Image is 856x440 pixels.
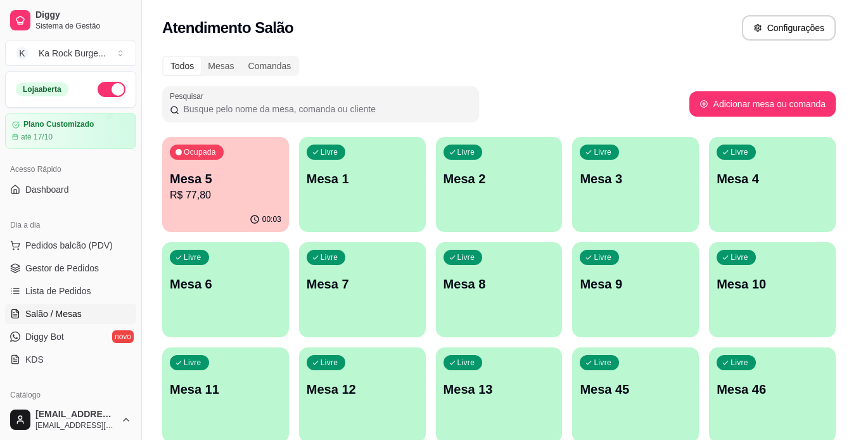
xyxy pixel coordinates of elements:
[594,147,611,157] p: Livre
[25,239,113,252] span: Pedidos balcão (PDV)
[5,349,136,370] a: KDS
[580,275,691,293] p: Mesa 9
[35,10,131,21] span: Diggy
[572,242,699,337] button: LivreMesa 9
[572,137,699,232] button: LivreMesa 3
[162,137,289,232] button: OcupadaMesa 5R$ 77,8000:03
[162,18,293,38] h2: Atendimento Salão
[689,91,836,117] button: Adicionar mesa ou comanda
[162,242,289,337] button: LivreMesa 6
[184,252,201,262] p: Livre
[35,21,131,31] span: Sistema de Gestão
[5,159,136,179] div: Acesso Rápido
[731,147,748,157] p: Livre
[444,170,555,188] p: Mesa 2
[25,285,91,297] span: Lista de Pedidos
[299,242,426,337] button: LivreMesa 7
[457,358,475,368] p: Livre
[444,380,555,398] p: Mesa 13
[307,380,418,398] p: Mesa 12
[731,252,748,262] p: Livre
[5,215,136,235] div: Dia a dia
[594,252,611,262] p: Livre
[170,188,281,203] p: R$ 77,80
[5,404,136,435] button: [EMAIL_ADDRESS][DOMAIN_NAME][EMAIL_ADDRESS][DOMAIN_NAME]
[184,358,201,368] p: Livre
[457,147,475,157] p: Livre
[321,358,338,368] p: Livre
[5,281,136,301] a: Lista de Pedidos
[39,47,106,60] div: Ka Rock Burge ...
[709,137,836,232] button: LivreMesa 4
[742,15,836,41] button: Configurações
[5,327,136,347] a: Diggy Botnovo
[170,170,281,188] p: Mesa 5
[580,380,691,398] p: Mesa 45
[444,275,555,293] p: Mesa 8
[184,147,216,157] p: Ocupada
[457,252,475,262] p: Livre
[16,47,29,60] span: K
[5,41,136,66] button: Select a team
[5,179,136,200] a: Dashboard
[25,262,99,275] span: Gestor de Pedidos
[35,420,116,430] span: [EMAIL_ADDRESS][DOMAIN_NAME]
[5,113,136,149] a: Plano Customizadoaté 17/10
[5,304,136,324] a: Salão / Mesas
[98,82,125,97] button: Alterar Status
[436,137,563,232] button: LivreMesa 2
[25,307,82,320] span: Salão / Mesas
[170,380,281,398] p: Mesa 11
[5,5,136,36] a: DiggySistema de Gestão
[321,147,338,157] p: Livre
[709,242,836,337] button: LivreMesa 10
[717,380,828,398] p: Mesa 46
[25,330,64,343] span: Diggy Bot
[170,275,281,293] p: Mesa 6
[5,258,136,278] a: Gestor de Pedidos
[25,353,44,366] span: KDS
[23,120,94,129] article: Plano Customizado
[179,103,471,115] input: Pesquisar
[25,183,69,196] span: Dashboard
[580,170,691,188] p: Mesa 3
[35,409,116,420] span: [EMAIL_ADDRESS][DOMAIN_NAME]
[241,57,298,75] div: Comandas
[262,214,281,224] p: 00:03
[307,275,418,293] p: Mesa 7
[717,275,828,293] p: Mesa 10
[717,170,828,188] p: Mesa 4
[299,137,426,232] button: LivreMesa 1
[5,235,136,256] button: Pedidos balcão (PDV)
[21,132,53,142] article: até 17/10
[436,242,563,337] button: LivreMesa 8
[594,358,611,368] p: Livre
[321,252,338,262] p: Livre
[16,82,68,96] div: Loja aberta
[731,358,748,368] p: Livre
[170,91,208,101] label: Pesquisar
[163,57,201,75] div: Todos
[307,170,418,188] p: Mesa 1
[201,57,241,75] div: Mesas
[5,385,136,405] div: Catálogo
